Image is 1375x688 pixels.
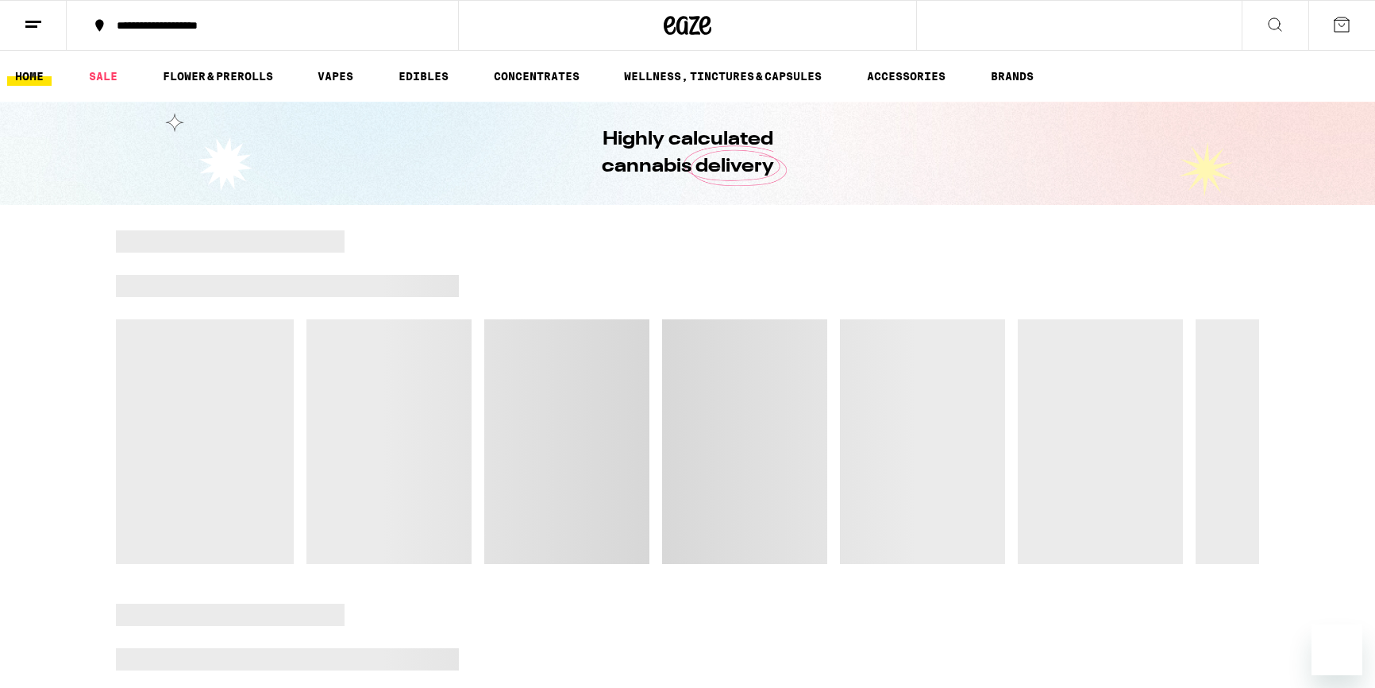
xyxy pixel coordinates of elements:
a: EDIBLES [391,67,456,86]
a: VAPES [310,67,361,86]
iframe: Button to launch messaging window [1311,624,1362,675]
a: HOME [7,67,52,86]
a: SALE [81,67,125,86]
h1: Highly calculated cannabis delivery [557,126,818,180]
a: CONCENTRATES [486,67,587,86]
a: WELLNESS, TINCTURES & CAPSULES [616,67,830,86]
a: ACCESSORIES [859,67,953,86]
a: FLOWER & PREROLLS [155,67,281,86]
a: BRANDS [983,67,1042,86]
